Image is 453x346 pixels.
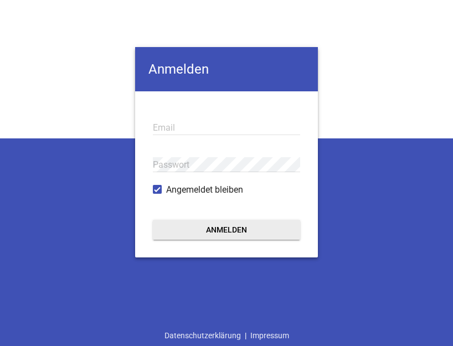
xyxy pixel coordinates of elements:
[135,47,318,91] h4: Anmelden
[161,325,245,346] a: Datenschutzerklärung
[161,325,293,346] div: |
[246,325,293,346] a: Impressum
[166,183,243,197] span: Angemeldet bleiben
[153,220,300,240] button: Anmelden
